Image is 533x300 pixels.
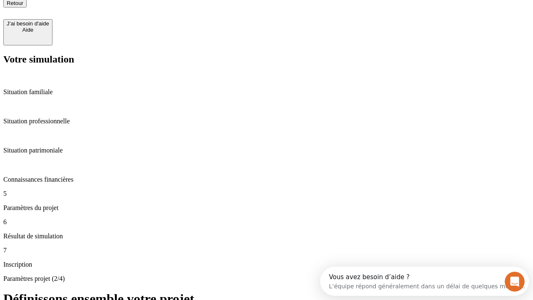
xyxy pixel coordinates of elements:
p: Inscription [3,261,530,268]
div: Ouvrir le Messenger Intercom [3,3,229,26]
iframe: Intercom live chat [505,272,525,292]
p: 7 [3,247,530,254]
p: Résultat de simulation [3,232,530,240]
iframe: Intercom live chat discovery launcher [320,267,529,296]
p: Situation patrimoniale [3,147,530,154]
div: Aide [7,27,49,33]
p: Paramètres projet (2/4) [3,275,530,282]
p: Paramètres du projet [3,204,530,212]
button: J’ai besoin d'aideAide [3,19,52,45]
p: Connaissances financières [3,176,530,183]
div: Vous avez besoin d’aide ? [9,7,205,14]
p: Situation familiale [3,88,530,96]
p: 6 [3,218,530,226]
p: Situation professionnelle [3,117,530,125]
h2: Votre simulation [3,54,530,65]
p: 5 [3,190,530,197]
div: J’ai besoin d'aide [7,20,49,27]
div: L’équipe répond généralement dans un délai de quelques minutes. [9,14,205,22]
